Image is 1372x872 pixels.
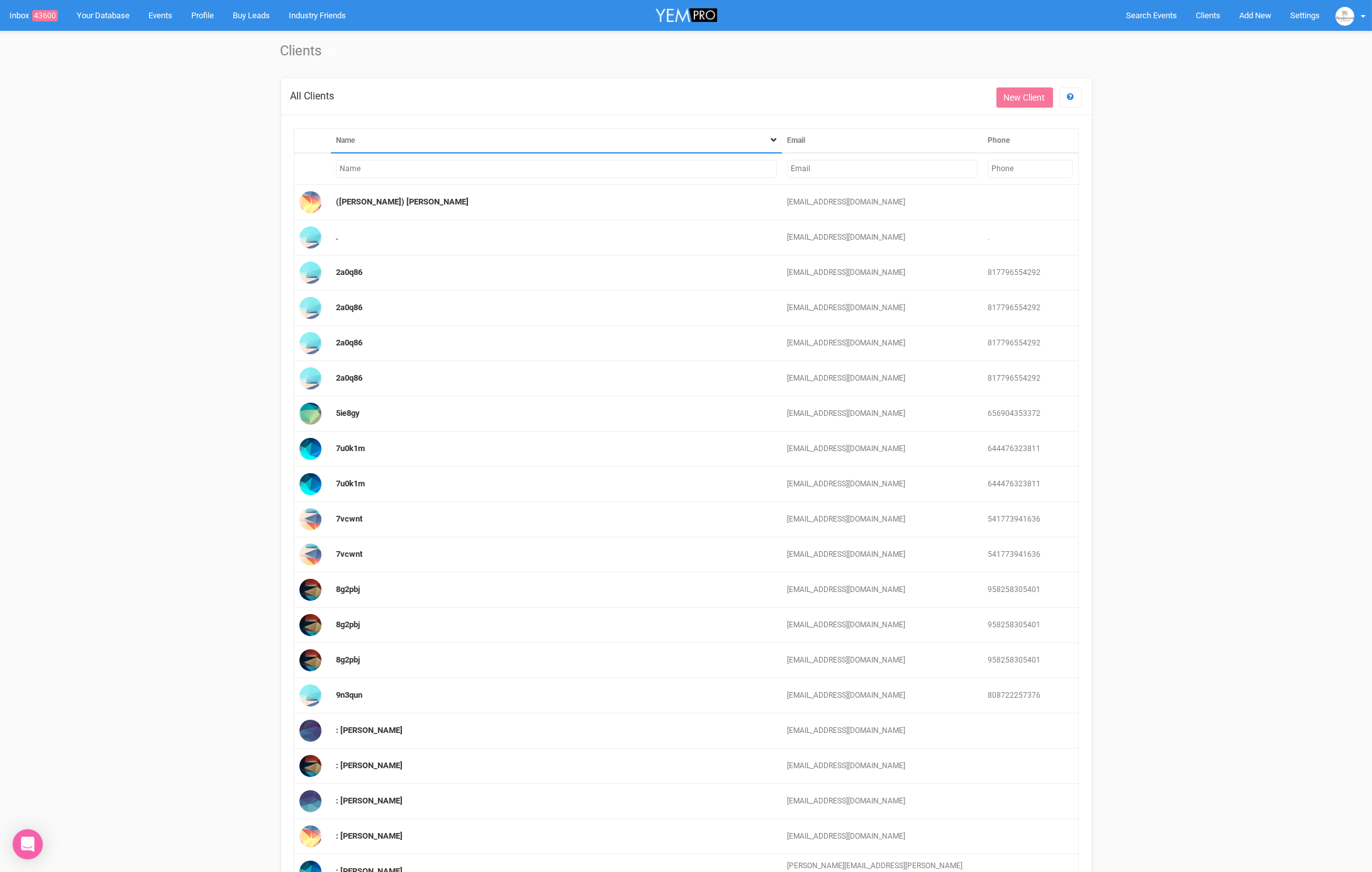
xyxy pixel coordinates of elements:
span: Search Events [1126,11,1177,20]
td: [EMAIL_ADDRESS][DOMAIN_NAME] [782,608,983,643]
td: 817796554292 [983,361,1078,396]
img: Profile Image [299,508,321,530]
td: [EMAIL_ADDRESS][DOMAIN_NAME] [782,326,983,361]
td: [EMAIL_ADDRESS][DOMAIN_NAME] [782,819,983,854]
img: Profile Image [299,367,321,389]
td: [EMAIL_ADDRESS][DOMAIN_NAME] [782,643,983,678]
td: 817796554292 [983,291,1078,326]
span: Add New [1239,11,1271,20]
td: [EMAIL_ADDRESS][DOMAIN_NAME] [782,678,983,713]
td: 808722257376 [983,678,1078,713]
img: Profile Image [299,438,321,460]
a: 2a0q86 [336,303,362,312]
a: 8g2pbj [336,620,360,629]
a: : [PERSON_NAME] [336,796,403,805]
td: 817796554292 [983,326,1078,361]
img: Profile Image [299,191,321,213]
img: Profile Image [299,297,321,319]
td: [EMAIL_ADDRESS][DOMAIN_NAME] [782,255,983,291]
td: [EMAIL_ADDRESS][DOMAIN_NAME] [782,502,983,537]
th: Name: activate to sort column descending [331,128,781,153]
td: 644476323811 [983,432,1078,467]
td: [EMAIL_ADDRESS][DOMAIN_NAME] [782,291,983,326]
span: Clients [1196,11,1220,20]
div: Open Intercom Messenger [13,829,43,859]
img: Profile Image [299,332,321,354]
td: 958258305401 [983,643,1078,678]
img: Profile Image [299,790,321,812]
img: Profile Image [299,403,321,425]
td: [EMAIL_ADDRESS][DOMAIN_NAME] [782,432,983,467]
a: 8g2pbj [336,584,360,594]
a: ([PERSON_NAME]) [PERSON_NAME] [336,197,469,206]
td: [EMAIL_ADDRESS][DOMAIN_NAME] [782,713,983,749]
a: . [336,232,338,242]
img: Profile Image [299,649,321,671]
td: [EMAIL_ADDRESS][DOMAIN_NAME] [782,185,983,220]
img: Profile Image [299,473,321,495]
td: 656904353372 [983,396,1078,432]
img: Profile Image [299,720,321,742]
td: 958258305401 [983,608,1078,643]
a: 7u0k1m [336,479,365,488]
a: 2a0q86 [336,373,362,383]
img: BGLogo.jpg [1336,7,1354,26]
a: 2a0q86 [336,338,362,347]
td: 817796554292 [983,255,1078,291]
img: Profile Image [299,685,321,707]
a: : [PERSON_NAME] [336,761,403,770]
td: 541773941636 [983,502,1078,537]
a: 7u0k1m [336,444,365,453]
td: [EMAIL_ADDRESS][DOMAIN_NAME] [782,361,983,396]
img: Profile Image [299,262,321,284]
a: New Client [996,87,1053,108]
a: : [PERSON_NAME] [336,725,403,735]
td: . [983,220,1078,255]
a: : [PERSON_NAME] [336,831,403,841]
td: [EMAIL_ADDRESS][DOMAIN_NAME] [782,784,983,819]
th: Email: activate to sort column ascending [782,128,983,153]
a: 5ie8gy [336,408,360,418]
td: 644476323811 [983,467,1078,502]
img: Profile Image [299,226,321,249]
img: Profile Image [299,544,321,566]
input: Filter by Email [787,160,978,178]
h1: Clients [281,43,1092,59]
td: [EMAIL_ADDRESS][DOMAIN_NAME] [782,537,983,573]
a: 7vcwnt [336,549,362,559]
input: Filter by Name [336,160,776,178]
a: 7vcwnt [336,514,362,523]
td: [EMAIL_ADDRESS][DOMAIN_NAME] [782,749,983,784]
img: Profile Image [299,579,321,601]
a: 8g2pbj [336,655,360,664]
td: [EMAIL_ADDRESS][DOMAIN_NAME] [782,467,983,502]
th: Phone: activate to sort column ascending [983,128,1078,153]
input: Filter by Phone [988,160,1073,178]
td: [EMAIL_ADDRESS][DOMAIN_NAME] [782,396,983,432]
td: 958258305401 [983,573,1078,608]
td: 541773941636 [983,537,1078,573]
span: 43600 [32,10,58,21]
a: 9n3qun [336,690,362,700]
span: All Clients [291,90,335,102]
img: Profile Image [299,825,321,847]
td: [EMAIL_ADDRESS][DOMAIN_NAME] [782,220,983,255]
a: 2a0q86 [336,267,362,277]
img: Profile Image [299,614,321,636]
td: [EMAIL_ADDRESS][DOMAIN_NAME] [782,573,983,608]
img: Profile Image [299,755,321,777]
